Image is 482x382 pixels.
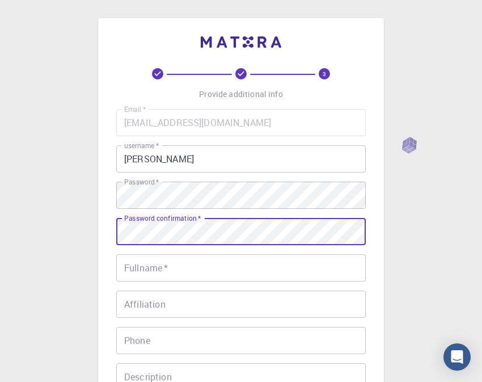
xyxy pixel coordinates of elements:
label: Password [124,177,159,187]
p: Provide additional info [199,89,282,100]
div: Open Intercom Messenger [443,343,471,371]
label: Email [124,104,146,114]
text: 3 [323,70,326,78]
label: username [124,141,159,150]
label: Password confirmation [124,213,201,223]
